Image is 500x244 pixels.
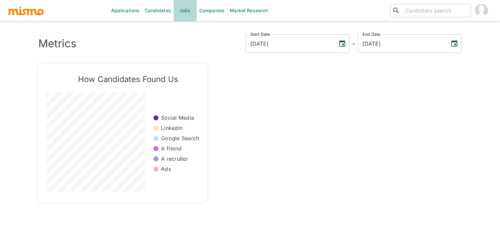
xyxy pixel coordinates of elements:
button: Choose date, selected date is Sep 18, 2025 [448,37,461,50]
p: Google Search [161,135,199,142]
input: MM/DD/YYYY [358,34,445,53]
p: A friend [161,145,182,152]
input: MM/DD/YYYY [246,34,333,53]
p: Linkedin [161,124,183,132]
p: Ads [161,165,171,173]
input: Candidate search [403,6,468,15]
h6: - [352,38,355,49]
button: Choose date, selected date is Sep 18, 2022 [336,37,349,50]
label: End Date [362,31,380,37]
label: Start Date [250,31,270,37]
h5: How Candidates Found Us [57,74,199,85]
img: logo [8,6,44,16]
p: A recruiter [161,155,188,163]
p: Social Media [161,114,194,122]
h3: Metrics [38,37,76,50]
img: Gabriel Hernandez [475,4,488,17]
